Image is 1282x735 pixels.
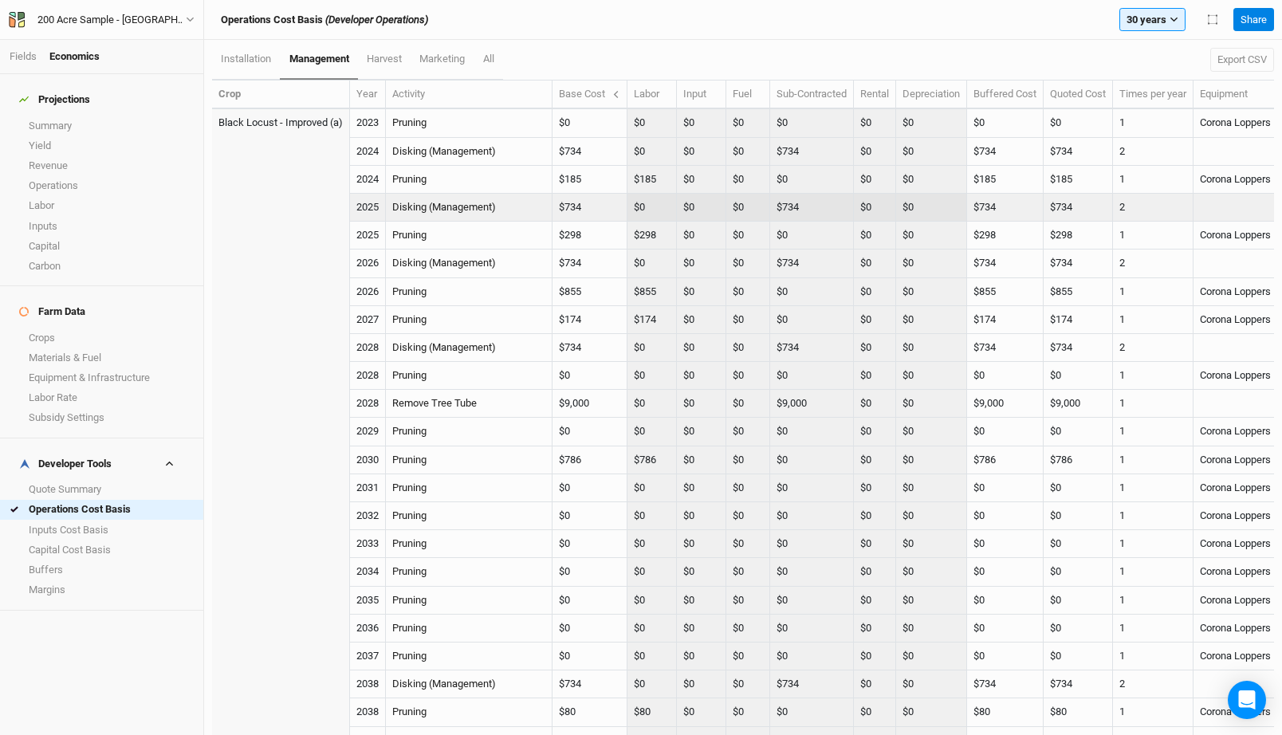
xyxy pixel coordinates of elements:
[1044,166,1113,194] td: $185
[854,670,896,698] td: $0
[726,587,770,615] td: $0
[854,222,896,250] td: $0
[896,81,967,109] th: Depreciation
[677,615,726,643] td: $0
[392,678,496,690] a: Disking (Management)
[553,418,627,446] td: $0
[350,334,386,362] td: 2028
[392,537,427,549] a: Pruning
[19,93,90,106] div: Projections
[392,201,496,213] a: Disking (Management)
[726,138,770,166] td: $0
[553,390,627,418] td: $9,000
[1044,530,1113,558] td: $0
[726,643,770,670] td: $0
[726,530,770,558] td: $0
[392,622,427,634] a: Pruning
[10,448,194,480] h4: Developer Tools
[350,670,386,698] td: 2038
[212,81,350,109] th: Crop
[1044,278,1113,306] td: $855
[350,109,386,137] td: 2023
[1044,502,1113,530] td: $0
[770,222,854,250] td: $0
[392,313,427,325] a: Pruning
[419,53,465,65] span: marketing
[770,334,854,362] td: $734
[854,306,896,334] td: $0
[896,587,967,615] td: $0
[770,615,854,643] td: $0
[677,222,726,250] td: $0
[896,502,967,530] td: $0
[350,362,386,390] td: 2028
[627,670,677,698] td: $0
[392,369,427,381] a: Pruning
[770,670,854,698] td: $734
[854,474,896,502] td: $0
[627,222,677,250] td: $298
[392,145,496,157] a: Disking (Management)
[350,615,386,643] td: 2036
[770,390,854,418] td: $9,000
[627,643,677,670] td: $0
[19,305,85,318] div: Farm Data
[726,81,770,109] th: Fuel
[627,138,677,166] td: $0
[350,138,386,166] td: 2024
[553,446,627,474] td: $786
[967,306,1044,334] td: $174
[553,194,627,222] td: $734
[896,362,967,390] td: $0
[726,670,770,698] td: $0
[386,81,553,109] th: Activity
[627,418,677,446] td: $0
[967,138,1044,166] td: $734
[350,81,386,109] th: Year
[854,558,896,586] td: $0
[770,502,854,530] td: $0
[553,670,627,698] td: $734
[221,14,428,26] h3: Operations Cost Basis
[726,362,770,390] td: $0
[1113,362,1194,390] td: 1
[1113,390,1194,418] td: 1
[350,643,386,670] td: 2037
[726,615,770,643] td: $0
[553,334,627,362] td: $734
[726,418,770,446] td: $0
[1044,222,1113,250] td: $298
[392,706,427,717] a: Pruning
[1044,81,1113,109] th: Quoted Cost
[1113,138,1194,166] td: 2
[1113,418,1194,446] td: 1
[1113,530,1194,558] td: 1
[553,615,627,643] td: $0
[726,474,770,502] td: $0
[627,194,677,222] td: $0
[967,334,1044,362] td: $734
[627,278,677,306] td: $855
[612,87,620,101] button: Hide breakdown
[854,446,896,474] td: $0
[726,390,770,418] td: $0
[1044,446,1113,474] td: $786
[553,278,627,306] td: $855
[627,587,677,615] td: $0
[627,81,677,109] th: Labor
[1044,334,1113,362] td: $734
[967,250,1044,277] td: $734
[677,334,726,362] td: $0
[854,502,896,530] td: $0
[967,587,1044,615] td: $0
[677,558,726,586] td: $0
[896,138,967,166] td: $0
[1233,8,1274,32] button: Share
[967,278,1044,306] td: $855
[1113,615,1194,643] td: 1
[770,138,854,166] td: $734
[553,109,627,137] td: $0
[770,558,854,586] td: $0
[677,194,726,222] td: $0
[1113,558,1194,586] td: 1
